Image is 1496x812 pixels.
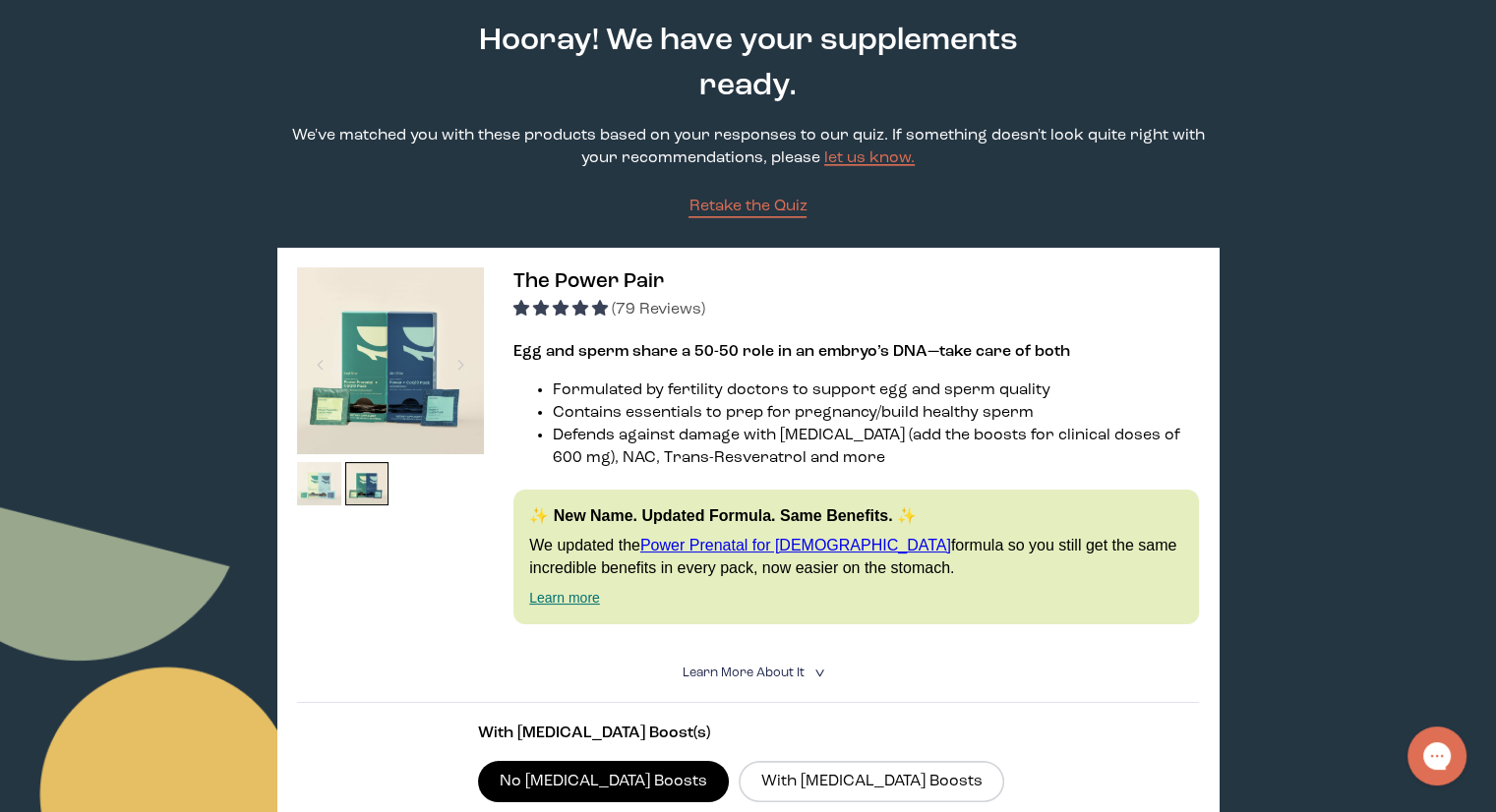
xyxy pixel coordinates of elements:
span: Retake the Quiz [688,199,807,214]
a: Power Prenatal for [DEMOGRAPHIC_DATA] [640,537,951,553]
label: No [MEDICAL_DATA] Boosts [478,761,730,802]
li: Contains essentials to prep for pregnancy/build healthy sperm [553,402,1199,425]
span: Learn More About it [682,667,804,679]
label: With [MEDICAL_DATA] Boosts [739,761,1004,802]
li: Defends against damage with [MEDICAL_DATA] (add the boosts for clinical doses of 600 mg), NAC, Tr... [553,425,1199,470]
strong: ✨ New Name. Updated Formula. Same Benefits. ✨ [529,507,917,524]
img: thumbnail image [345,462,389,506]
p: We've matched you with these products based on your responses to our quiz. If something doesn't l... [277,125,1219,170]
img: thumbnail image [297,462,341,506]
p: We updated the formula so you still get the same incredible benefits in every pack, now easier on... [529,535,1183,579]
i: < [808,667,827,678]
a: let us know. [824,150,915,166]
a: Learn more [529,590,600,606]
span: The Power Pair [513,271,664,292]
h2: Hooray! We have your supplements ready. [466,19,1031,109]
span: (79 Reviews) [612,302,705,318]
a: Retake the Quiz [688,196,807,218]
strong: Egg and sperm share a 50-50 role in an embryo’s DNA—take care of both [513,344,1070,360]
span: 4.92 stars [513,302,612,318]
li: Formulated by fertility doctors to support egg and sperm quality [553,379,1199,402]
iframe: Gorgias live chat messenger [1398,720,1476,792]
summary: Learn More About it < [682,664,813,682]
img: thumbnail image [297,267,484,454]
p: With [MEDICAL_DATA] Boost(s) [478,723,1019,745]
